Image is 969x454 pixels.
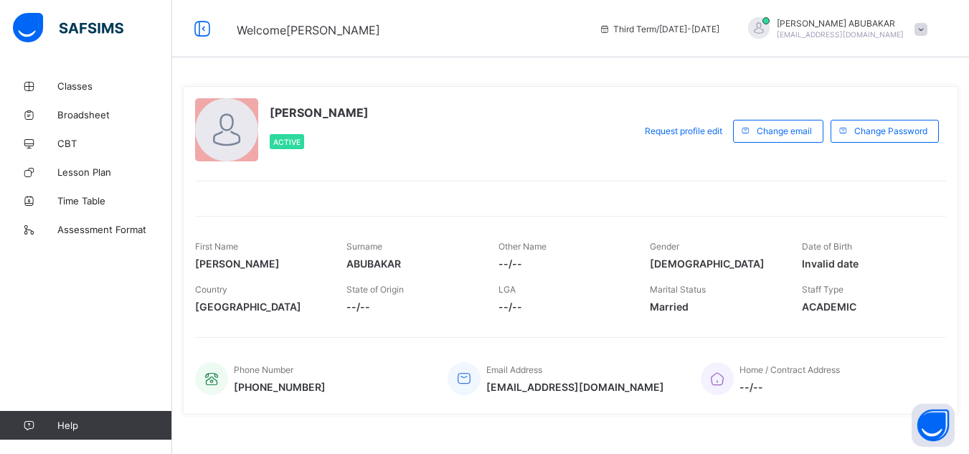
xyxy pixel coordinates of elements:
[650,257,780,270] span: [DEMOGRAPHIC_DATA]
[650,241,679,252] span: Gender
[734,17,935,41] div: BINTAABUBAKAR
[234,364,293,375] span: Phone Number
[498,241,547,252] span: Other Name
[739,364,840,375] span: Home / Contract Address
[802,241,852,252] span: Date of Birth
[599,24,719,34] span: session/term information
[498,257,628,270] span: --/--
[777,18,904,29] span: [PERSON_NAME] ABUBAKAR
[802,301,932,313] span: ACADEMIC
[195,284,227,295] span: Country
[802,257,932,270] span: Invalid date
[57,166,172,178] span: Lesson Plan
[757,126,812,136] span: Change email
[237,23,380,37] span: Welcome [PERSON_NAME]
[645,126,722,136] span: Request profile edit
[498,284,516,295] span: LGA
[912,404,955,447] button: Open asap
[346,301,476,313] span: --/--
[57,138,172,149] span: CBT
[346,241,382,252] span: Surname
[195,301,325,313] span: [GEOGRAPHIC_DATA]
[195,257,325,270] span: [PERSON_NAME]
[650,301,780,313] span: Married
[498,301,628,313] span: --/--
[57,224,172,235] span: Assessment Format
[650,284,706,295] span: Marital Status
[57,80,172,92] span: Classes
[486,381,664,393] span: [EMAIL_ADDRESS][DOMAIN_NAME]
[854,126,927,136] span: Change Password
[195,241,238,252] span: First Name
[270,105,369,120] span: [PERSON_NAME]
[346,284,404,295] span: State of Origin
[57,109,172,120] span: Broadsheet
[346,257,476,270] span: ABUBAKAR
[57,195,172,207] span: Time Table
[13,13,123,43] img: safsims
[234,381,326,393] span: [PHONE_NUMBER]
[57,420,171,431] span: Help
[739,381,840,393] span: --/--
[273,138,301,146] span: Active
[486,364,542,375] span: Email Address
[802,284,843,295] span: Staff Type
[777,30,904,39] span: [EMAIL_ADDRESS][DOMAIN_NAME]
